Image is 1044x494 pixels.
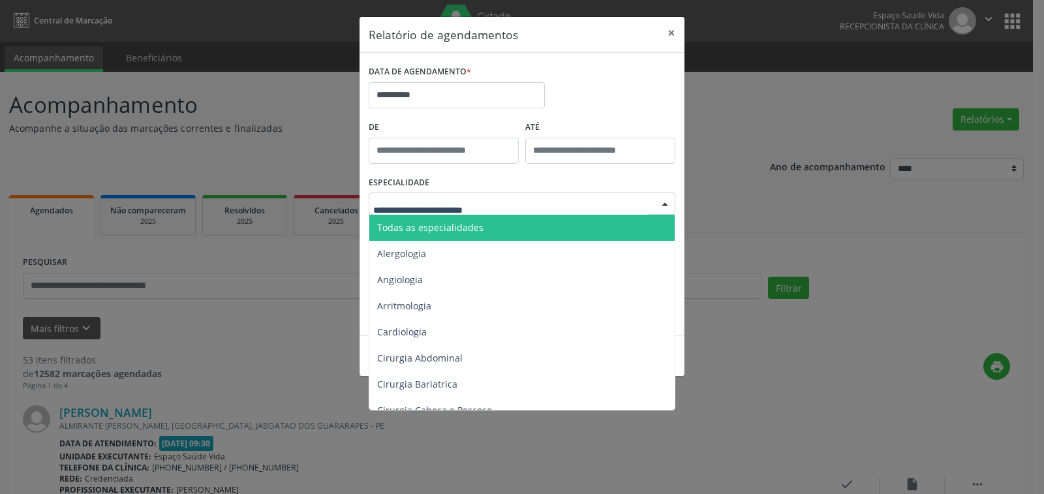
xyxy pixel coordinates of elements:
[377,352,463,364] span: Cirurgia Abdominal
[658,17,684,49] button: Close
[369,173,429,193] label: ESPECIALIDADE
[369,62,471,82] label: DATA DE AGENDAMENTO
[369,26,518,43] h5: Relatório de agendamentos
[377,273,423,286] span: Angiologia
[369,117,519,138] label: De
[377,404,492,416] span: Cirurgia Cabeça e Pescoço
[377,378,457,390] span: Cirurgia Bariatrica
[377,326,427,338] span: Cardiologia
[377,221,484,234] span: Todas as especialidades
[525,117,675,138] label: ATÉ
[377,247,426,260] span: Alergologia
[377,300,431,312] span: Arritmologia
